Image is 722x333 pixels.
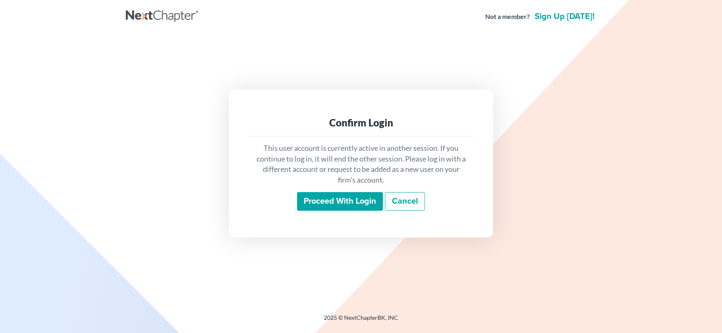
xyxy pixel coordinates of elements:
p: This user account is currently active in another session. If you continue to log in, it will end ... [255,143,467,186]
a: Cancel [385,192,425,211]
div: Confirm Login [255,116,467,129]
strong: Not a member? [485,12,530,21]
a: Sign up [DATE]! [533,12,596,21]
input: Proceed with login [297,192,383,211]
div: 2025 © NextChapterBK, INC [126,314,596,328]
